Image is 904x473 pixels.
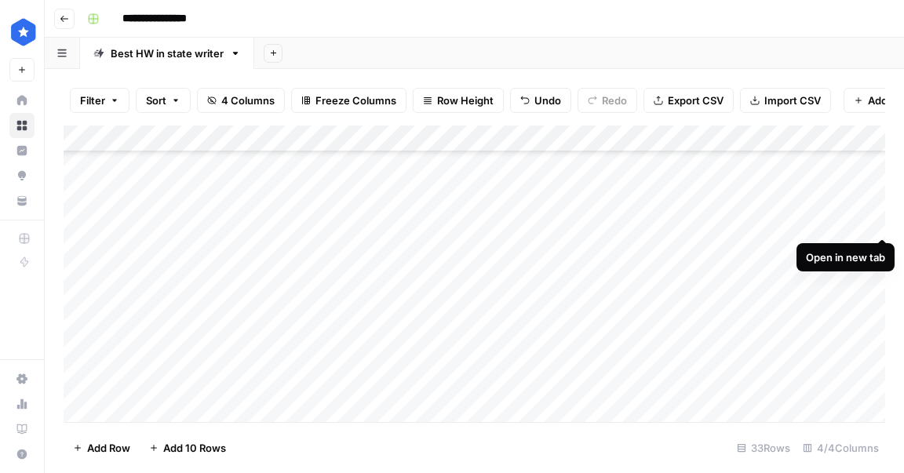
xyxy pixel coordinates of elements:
span: Import CSV [764,93,821,108]
img: ConsumerAffairs Logo [9,18,38,46]
div: Best HW in state writer [111,45,224,61]
button: Filter [70,88,129,113]
button: 4 Columns [197,88,285,113]
a: Insights [9,138,35,163]
button: Add Row [64,435,140,460]
span: Add Row [87,440,130,456]
span: Add 10 Rows [163,440,226,456]
span: Redo [602,93,627,108]
button: Redo [578,88,637,113]
a: Usage [9,391,35,417]
button: Workspace: ConsumerAffairs [9,13,35,52]
button: Row Height [413,88,504,113]
button: Import CSV [740,88,831,113]
button: Help + Support [9,442,35,467]
a: Learning Hub [9,417,35,442]
span: 4 Columns [221,93,275,108]
span: Export CSV [668,93,724,108]
div: 4/4 Columns [796,435,885,460]
a: Settings [9,366,35,391]
span: Row Height [437,93,494,108]
div: 33 Rows [731,435,796,460]
a: Your Data [9,188,35,213]
span: Filter [80,93,105,108]
a: Opportunities [9,163,35,188]
button: Export CSV [643,88,734,113]
span: Sort [146,93,166,108]
div: Open in new tab [806,249,885,265]
a: Browse [9,113,35,138]
button: Undo [510,88,571,113]
a: Home [9,88,35,113]
button: Sort [136,88,191,113]
span: Freeze Columns [315,93,396,108]
button: Add 10 Rows [140,435,235,460]
button: Freeze Columns [291,88,406,113]
span: Undo [534,93,561,108]
a: Best HW in state writer [80,38,254,69]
